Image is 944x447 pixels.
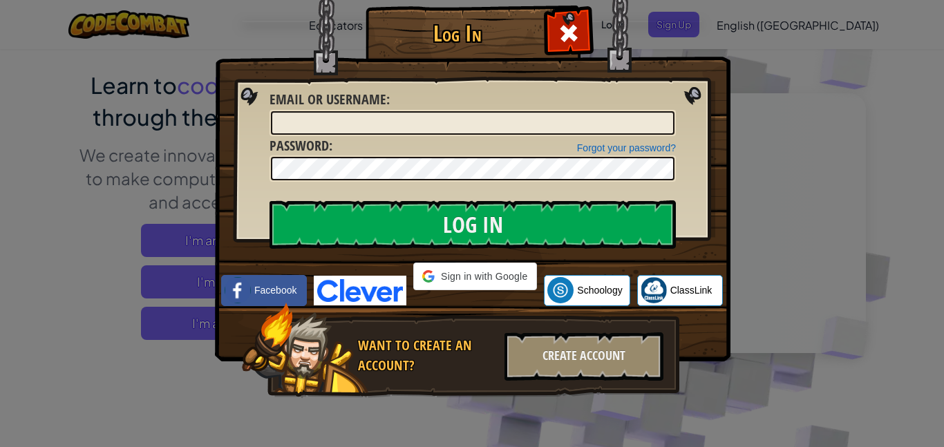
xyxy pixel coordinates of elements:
[406,289,544,319] iframe: Sign in with Google Button
[270,136,329,155] span: Password
[641,277,667,303] img: classlink-logo-small.png
[254,283,296,297] span: Facebook
[270,136,332,156] label: :
[547,277,574,303] img: schoology.png
[670,283,712,297] span: ClassLink
[369,21,545,46] h1: Log In
[504,332,663,381] div: Create Account
[225,277,251,303] img: facebook_small.png
[440,269,528,283] span: Sign in with Google
[413,263,537,290] div: Sign in with Google
[270,200,676,249] input: Log In
[577,283,622,297] span: Schoology
[270,90,386,108] span: Email or Username
[270,90,390,110] label: :
[577,142,676,153] a: Forgot your password?
[358,336,496,375] div: Want to create an account?
[314,276,406,305] img: clever-logo-blue.png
